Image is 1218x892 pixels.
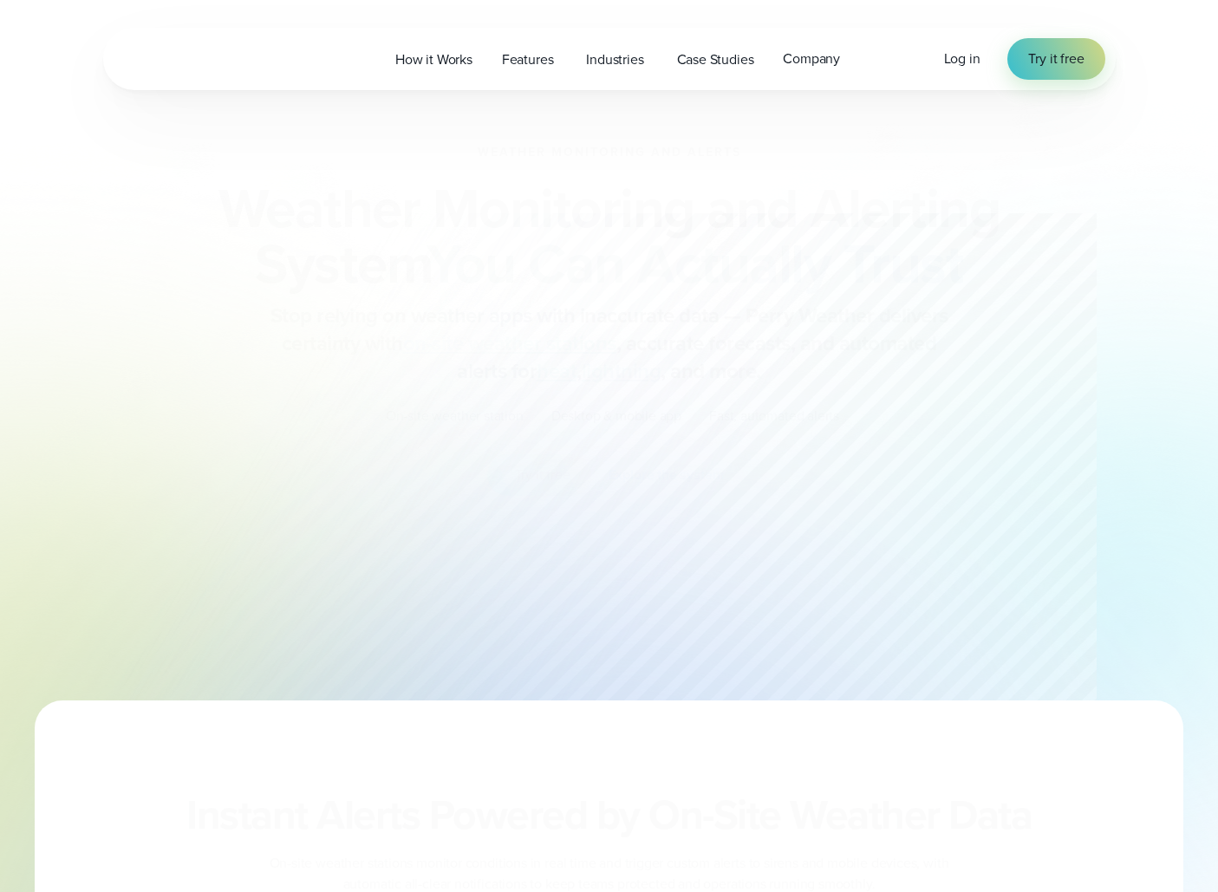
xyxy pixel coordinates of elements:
[586,49,643,70] span: Industries
[395,49,472,70] span: How it Works
[662,42,769,77] a: Case Studies
[783,49,840,69] span: Company
[1028,49,1084,69] span: Try it free
[677,49,754,70] span: Case Studies
[944,49,980,69] a: Log in
[944,49,980,68] span: Log in
[502,49,554,70] span: Features
[1007,38,1104,80] a: Try it free
[381,42,487,77] a: How it Works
